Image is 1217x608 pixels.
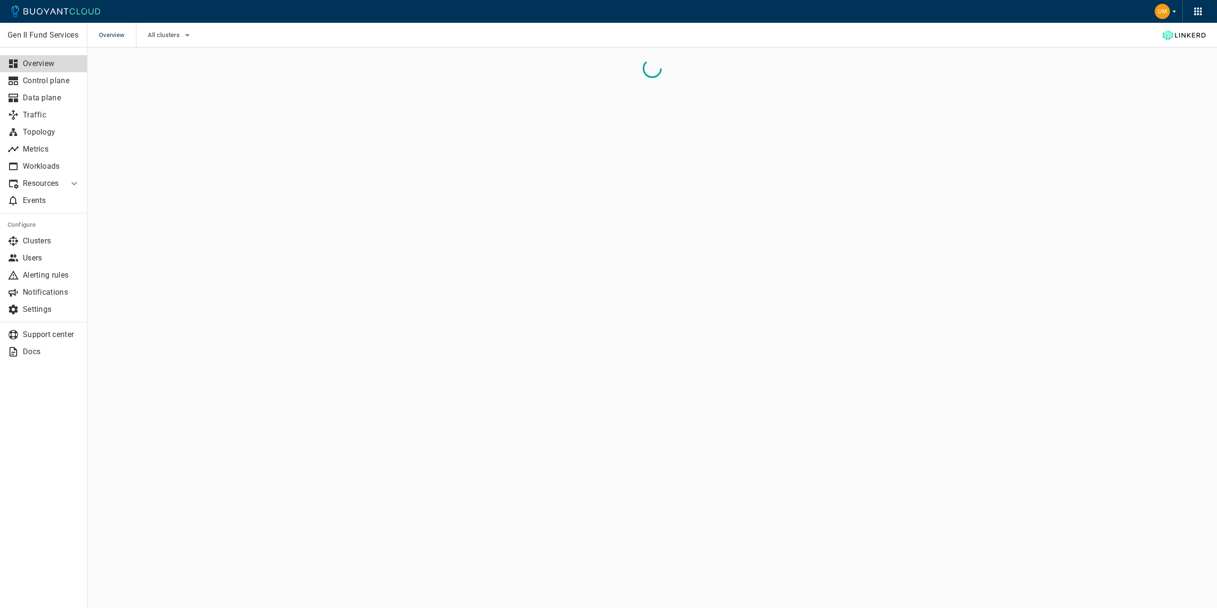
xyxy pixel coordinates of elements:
[23,127,80,137] p: Topology
[23,162,80,171] p: Workloads
[99,23,136,48] span: Overview
[23,270,80,280] p: Alerting rules
[23,93,80,103] p: Data plane
[23,236,80,246] p: Clusters
[23,196,80,205] p: Events
[23,330,80,339] p: Support center
[148,28,193,42] button: All clusters
[23,179,61,188] p: Resources
[148,31,182,39] span: All clusters
[8,221,80,229] h5: Configure
[23,253,80,263] p: Users
[23,305,80,314] p: Settings
[8,30,79,40] p: Gen II Fund Services
[23,110,80,120] p: Traffic
[23,76,80,86] p: Control plane
[23,347,80,357] p: Docs
[1155,4,1170,19] img: Dmytro Bielik
[23,288,80,297] p: Notifications
[23,59,80,68] p: Overview
[23,145,80,154] p: Metrics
